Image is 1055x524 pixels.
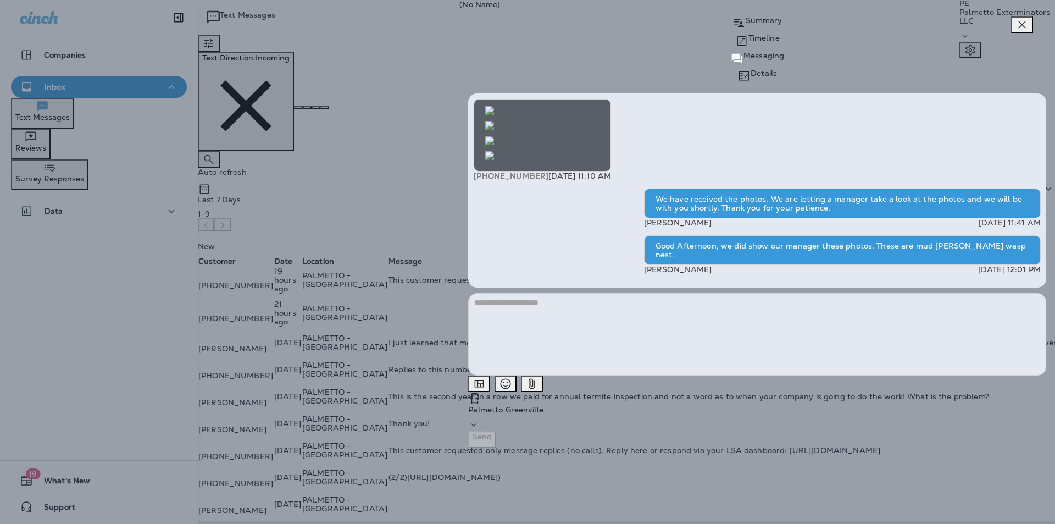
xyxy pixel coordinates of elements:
[474,171,548,181] span: [PHONE_NUMBER]
[468,392,1046,431] div: +1 (864) 385-1074
[468,376,490,392] button: Add in a premade template
[485,106,494,115] img: twilio-download
[748,34,780,42] p: Timeline
[979,218,1041,227] p: [DATE] 11:41 AM
[743,51,784,60] p: Messaging
[644,235,1041,265] div: Good Afternoon, we did show our manager these photos. These are mud [PERSON_NAME] wasp nest.
[485,151,494,160] img: twilio-download
[751,69,777,78] p: Details
[468,405,1046,414] p: Palmetto Greenville
[644,218,712,227] p: [PERSON_NAME]
[548,172,611,180] p: [DATE] 11:10 AM
[485,121,494,130] img: twilio-download
[485,136,494,145] img: twilio-download
[644,189,1041,218] div: We have received the photos. We are letting a manager take a look at the photos and we will be wi...
[468,431,496,448] button: Send
[495,376,517,392] button: Select an emoji
[978,265,1041,274] p: [DATE] 12:01 PM
[644,265,712,274] p: [PERSON_NAME]
[473,432,492,441] p: Send
[746,16,782,25] p: Summary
